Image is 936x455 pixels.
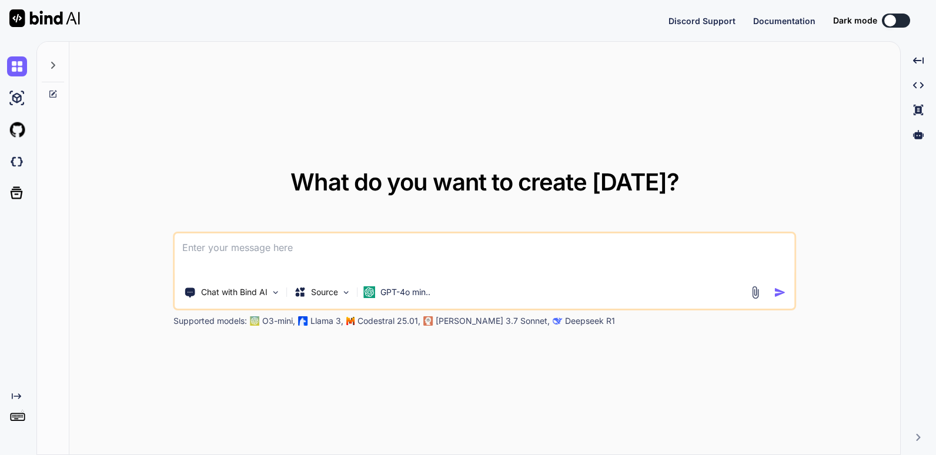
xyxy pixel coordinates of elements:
img: icon [774,286,786,299]
img: attachment [748,286,762,299]
img: githubLight [7,120,27,140]
img: GPT-4 [250,316,260,326]
img: claude [553,316,563,326]
p: GPT-4o min.. [380,286,430,298]
span: Dark mode [833,15,877,26]
p: [PERSON_NAME] 3.7 Sonnet, [436,315,550,327]
img: claude [424,316,433,326]
img: Mistral-AI [347,317,355,325]
span: What do you want to create [DATE]? [290,168,679,196]
p: Llama 3, [310,315,343,327]
button: Documentation [753,15,815,27]
p: Source [311,286,338,298]
p: Supported models: [173,315,247,327]
span: Documentation [753,16,815,26]
img: GPT-4o mini [364,286,376,298]
img: Pick Tools [271,287,281,297]
button: Discord Support [668,15,736,27]
p: Chat with Bind AI [201,286,268,298]
img: Llama2 [299,316,308,326]
img: Bind AI [9,9,80,27]
span: Discord Support [668,16,736,26]
p: Deepseek R1 [565,315,615,327]
img: Pick Models [342,287,352,297]
p: O3-mini, [262,315,295,327]
img: ai-studio [7,88,27,108]
p: Codestral 25.01, [357,315,420,327]
img: chat [7,56,27,76]
img: darkCloudIdeIcon [7,152,27,172]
